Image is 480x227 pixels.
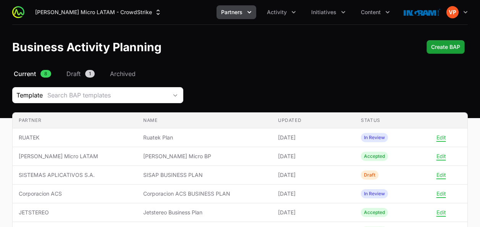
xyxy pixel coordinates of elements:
[143,134,266,141] span: Ruatek Plan
[217,5,256,19] div: Partners menu
[217,5,256,19] button: Partners
[278,190,349,198] span: [DATE]
[356,5,394,19] div: Content menu
[66,69,81,78] span: Draft
[143,152,266,160] span: [PERSON_NAME] Micro BP
[31,5,166,19] div: Supplier switch menu
[404,5,440,20] img: Ingram Micro LATAM
[12,6,24,18] img: ActivitySource
[436,172,446,178] button: Edit
[19,190,131,198] span: Corporacion ACS
[13,113,137,128] th: Partner
[110,69,136,78] span: Archived
[436,209,446,216] button: Edit
[137,113,272,128] th: Name
[19,171,131,179] span: SISTEMAS APLICATIVOS S.A.
[12,87,468,103] section: Business Activity Plan Filters
[278,152,349,160] span: [DATE]
[19,152,131,160] span: [PERSON_NAME] Micro LATAM
[355,113,438,128] th: Status
[19,209,131,216] span: JETSTEREO
[436,134,446,141] button: Edit
[272,113,355,128] th: Updated
[356,5,394,19] button: Content
[40,70,51,78] span: 8
[278,209,349,216] span: [DATE]
[12,69,53,78] a: Current8
[311,8,336,16] span: Initiatives
[427,40,465,54] button: Create BAP
[427,40,465,54] div: Primary actions
[12,40,162,54] h1: Business Activity Planning
[436,153,446,160] button: Edit
[307,5,350,19] button: Initiatives
[31,5,166,19] button: [PERSON_NAME] Micro LATAM - CrowdStrike
[24,5,394,19] div: Main navigation
[13,91,43,100] span: Template
[262,5,301,19] button: Activity
[85,70,95,78] span: 1
[143,171,266,179] span: SISAP BUSINESS PLAN
[446,6,459,18] img: Vanessa ParedesAyala
[278,134,349,141] span: [DATE]
[431,42,460,52] span: Create BAP
[361,8,381,16] span: Content
[436,190,446,197] button: Edit
[307,5,350,19] div: Initiatives menu
[14,69,36,78] span: Current
[143,209,266,216] span: Jetstereo Business Plan
[108,69,137,78] a: Archived
[65,69,96,78] a: Draft1
[43,88,183,103] button: Search BAP templates
[267,8,287,16] span: Activity
[278,171,349,179] span: [DATE]
[143,190,266,198] span: Corporacion ACS BUSINESS PLAN
[262,5,301,19] div: Activity menu
[221,8,242,16] span: Partners
[47,91,168,100] div: Search BAP templates
[19,134,131,141] span: RUATEK
[12,69,468,78] nav: Business Activity Plan Navigation navigation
